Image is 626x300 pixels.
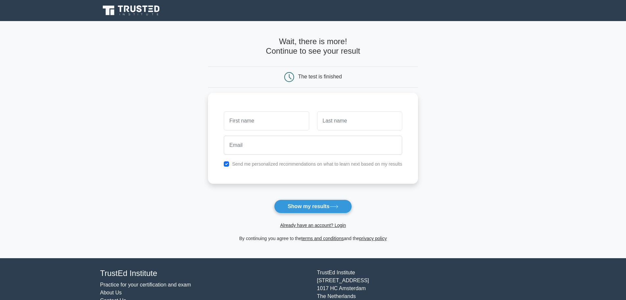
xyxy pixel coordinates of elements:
input: First name [224,111,309,130]
a: Already have an account? Login [280,223,346,228]
h4: Wait, there is more! Continue to see your result [208,37,418,56]
button: Show my results [274,200,352,213]
a: About Us [100,290,122,295]
h4: TrustEd Institute [100,269,309,278]
div: The test is finished [298,74,342,79]
input: Last name [317,111,402,130]
a: terms and conditions [301,236,344,241]
div: By continuing you agree to the and the [204,234,422,242]
a: Practice for your certification and exam [100,282,191,287]
a: privacy policy [359,236,387,241]
input: Email [224,136,402,155]
label: Send me personalized recommendations on what to learn next based on my results [232,161,402,167]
